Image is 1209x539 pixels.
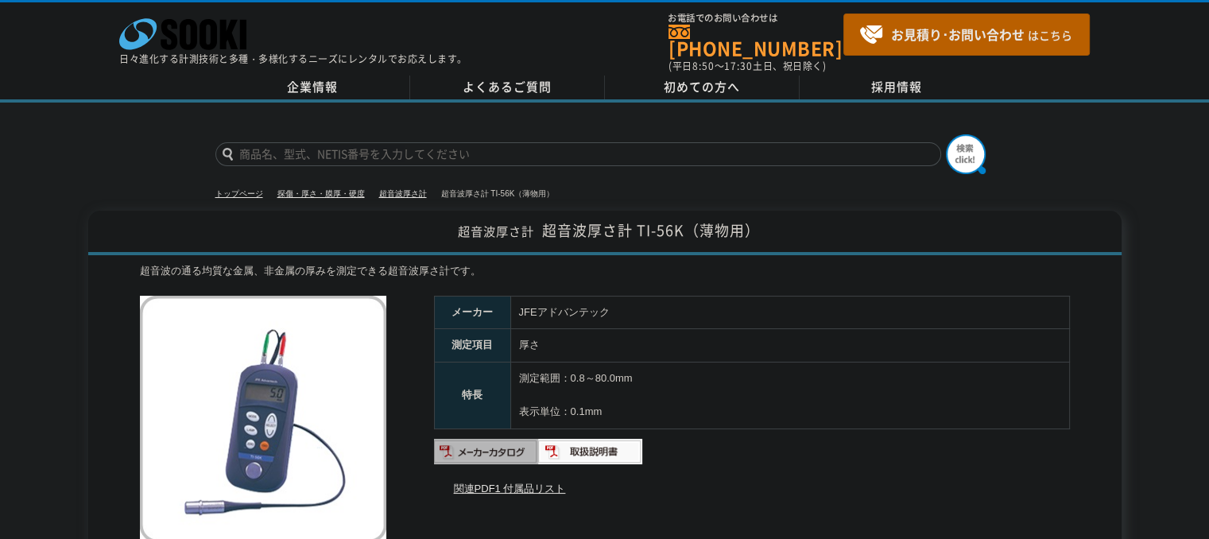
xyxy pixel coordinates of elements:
[140,263,1070,280] div: 超音波の通る均質な金属、非金属の厚みを測定できる超音波厚さ計です。
[538,439,642,464] img: 取扱説明書
[434,296,510,329] th: メーカー
[510,296,1069,329] td: JFEアドバンテック
[668,59,826,73] span: (平日 ～ 土日、祝日除く)
[946,134,986,174] img: btn_search.png
[215,189,263,198] a: トップページ
[434,329,510,363] th: 測定項目
[605,76,800,99] a: 初めての方へ
[664,78,740,95] span: 初めての方へ
[434,479,1070,499] a: 関連PDF1 付属品リスト
[843,14,1090,56] a: お見積り･お問い合わせはこちら
[215,76,410,99] a: 企業情報
[538,449,642,461] a: 取扱説明書
[891,25,1025,44] strong: お見積り･お問い合わせ
[800,76,994,99] a: 採用情報
[277,189,365,198] a: 探傷・厚さ・膜厚・硬度
[859,23,1072,47] span: はこちら
[454,222,538,240] span: 超音波厚さ計
[668,25,843,57] a: [PHONE_NUMBER]
[429,186,555,203] li: 超音波厚さ計 TI-56K（薄物用）
[724,59,753,73] span: 17:30
[434,363,510,428] th: 特長
[510,329,1069,363] td: 厚さ
[542,219,760,241] span: 超音波厚さ計 TI-56K（薄物用）
[215,142,941,166] input: 商品名、型式、NETIS番号を入力してください
[434,449,538,461] a: メーカーカタログ
[692,59,715,73] span: 8:50
[510,363,1069,428] td: 測定範囲：0.8～80.0mm 表示単位：0.1mm
[119,54,467,64] p: 日々進化する計測技術と多種・多様化するニーズにレンタルでお応えします。
[410,76,605,99] a: よくあるご質問
[379,189,427,198] a: 超音波厚さ計
[434,439,538,464] img: メーカーカタログ
[668,14,843,23] span: お電話でのお問い合わせは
